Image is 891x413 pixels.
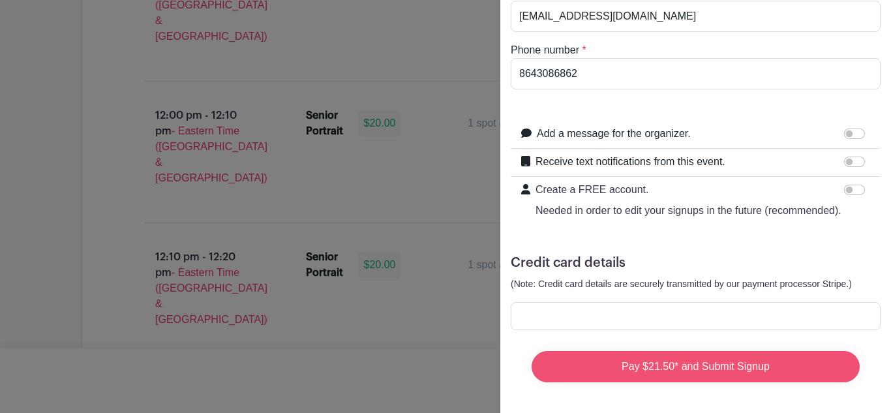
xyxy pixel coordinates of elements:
[537,126,691,142] label: Add a message for the organizer.
[511,255,881,271] h5: Credit card details
[519,310,872,322] iframe: Cuadro de entrada seguro de pago con tarjeta
[536,182,841,198] p: Create a FREE account.
[532,351,860,382] input: Pay $21.50* and Submit Signup
[536,203,841,219] p: Needed in order to edit your signups in the future (recommended).
[511,279,852,289] small: (Note: Credit card details are securely transmitted by our payment processor Stripe.)
[536,154,725,170] label: Receive text notifications from this event.
[511,42,579,58] label: Phone number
